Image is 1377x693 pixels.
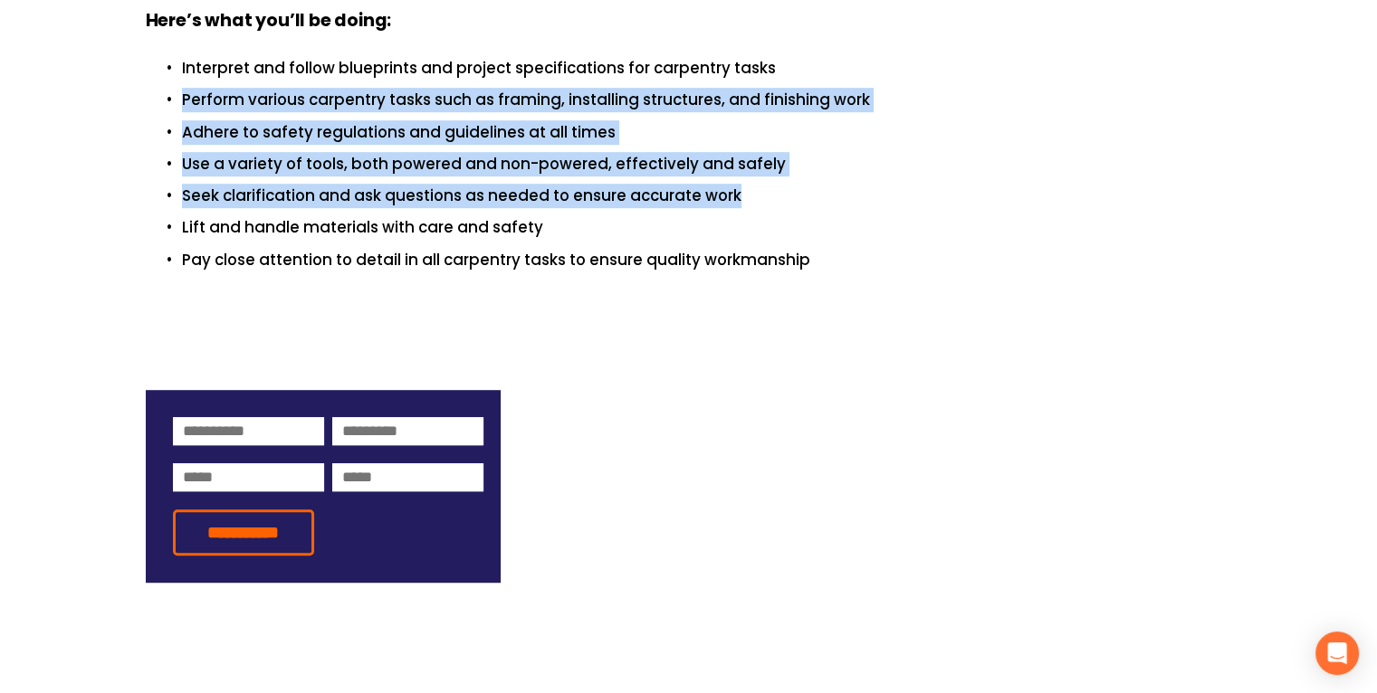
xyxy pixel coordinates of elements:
div: Open Intercom Messenger [1315,631,1359,675]
p: Pay close attention to detail in all carpentry tasks to ensure quality workmanship [182,248,1232,272]
strong: Here’s what you’ll be doing: [146,7,392,37]
p: Lift and handle materials with care and safety [182,215,1232,240]
p: Use a variety of tools, both powered and non-powered, effectively and safely [182,152,1232,176]
p: Adhere to safety regulations and guidelines at all times [182,120,1232,145]
p: Perform various carpentry tasks such as framing, installing structures, and finishing work [182,88,1232,112]
p: Seek clarification and ask questions as needed to ensure accurate work [182,184,1232,208]
p: Interpret and follow blueprints and project specifications for carpentry tasks [182,56,1232,81]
